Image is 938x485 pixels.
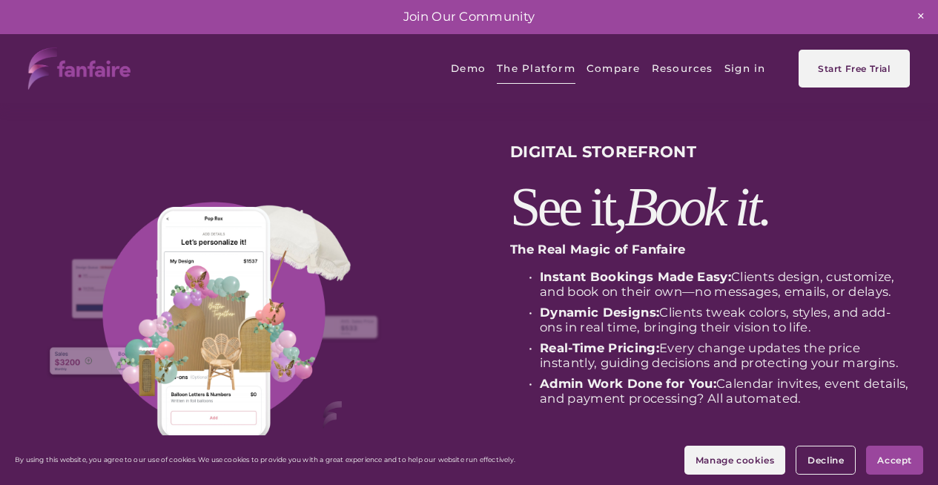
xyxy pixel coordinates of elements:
a: Compare [587,52,641,86]
button: Accept [866,446,923,475]
span: Accept [877,455,912,466]
a: folder dropdown [652,52,713,86]
p: Clients design, customize, and book on their own—no messages, emails, or delays. [540,270,910,300]
span: Decline [807,455,844,466]
strong: The Real Magic of Fanfaire [510,242,686,257]
span: Resources [652,53,713,85]
a: Sign in [724,52,766,86]
img: fanfaire [28,47,131,90]
strong: Real-Time Pricing: [540,340,659,355]
h2: See it, [510,179,910,234]
a: Demo [451,52,486,86]
a: Start Free Trial [799,50,910,88]
button: Manage cookies [684,446,785,475]
strong: Admin Work Done for You: [540,376,716,391]
a: folder dropdown [497,52,575,86]
strong: DIGITAL STOREFRONT [510,142,696,161]
em: Book it. [624,176,769,237]
p: Every change updates the price instantly, guiding decisions and protecting your margins. [540,341,910,371]
button: Decline [796,446,856,475]
span: The Platform [497,53,575,85]
p: By using this website, you agree to our use of cookies. We use cookies to provide you with a grea... [15,456,515,464]
p: Clients tweak colors, styles, and add-ons in real time, bringing their vision to life. [540,306,910,335]
span: Manage cookies [696,455,774,466]
strong: Instant Bookings Made Easy: [540,269,731,284]
strong: Dynamic Designs: [540,305,659,320]
p: Calendar invites, event details, and payment processing? All automated. [540,377,910,406]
